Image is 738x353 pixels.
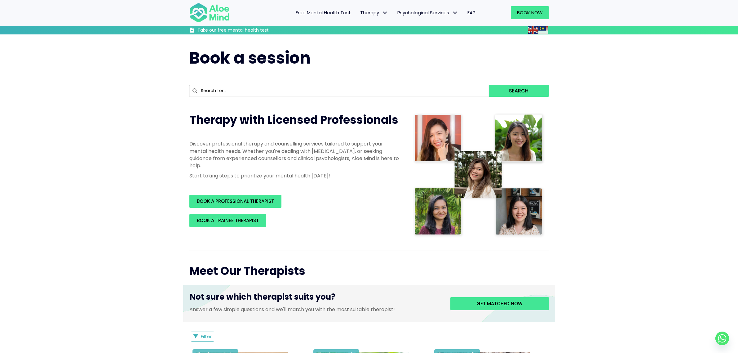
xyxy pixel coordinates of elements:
[189,195,281,208] a: BOOK A PROFESSIONAL THERAPIST
[197,198,274,204] span: BOOK A PROFESSIONAL THERAPIST
[189,306,441,313] p: Answer a few simple questions and we'll match you with the most suitable therapist!
[511,6,549,19] a: Book Now
[201,333,212,340] span: Filter
[189,172,400,179] p: Start taking steps to prioritize your mental health [DATE]!
[393,6,463,19] a: Psychological ServicesPsychological Services: submenu
[189,27,302,34] a: Take our free mental health test
[381,8,390,17] span: Therapy: submenu
[191,332,214,342] button: Filter Listings
[189,291,441,306] h3: Not sure which therapist suits you?
[450,297,549,310] a: Get matched now
[356,6,393,19] a: TherapyTherapy: submenu
[189,47,311,69] span: Book a session
[451,8,460,17] span: Psychological Services: submenu
[189,2,230,23] img: Aloe mind Logo
[197,27,302,34] h3: Take our free mental health test
[189,112,398,128] span: Therapy with Licensed Professionals
[360,9,388,16] span: Therapy
[189,85,489,97] input: Search for...
[517,9,543,16] span: Book Now
[715,332,729,345] a: Whatsapp
[538,26,548,34] img: ms
[489,85,549,97] button: Search
[291,6,356,19] a: Free Mental Health Test
[413,112,545,238] img: Therapist collage
[538,26,549,34] a: Malay
[238,6,480,19] nav: Menu
[189,263,305,279] span: Meet Our Therapists
[397,9,458,16] span: Psychological Services
[189,140,400,169] p: Discover professional therapy and counselling services tailored to support your mental health nee...
[197,217,259,224] span: BOOK A TRAINEE THERAPIST
[528,26,538,34] a: English
[296,9,351,16] span: Free Mental Health Test
[476,300,523,307] span: Get matched now
[467,9,475,16] span: EAP
[463,6,480,19] a: EAP
[528,26,538,34] img: en
[189,214,266,227] a: BOOK A TRAINEE THERAPIST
